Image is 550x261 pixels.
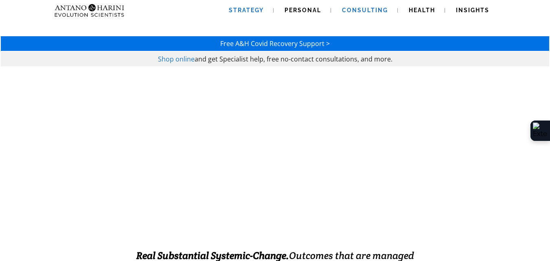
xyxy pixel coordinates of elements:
span: Insights [456,7,489,13]
a: Shop online [158,55,195,64]
span: Personal [285,7,321,13]
a: Free A&H Covid Recovery Support > [220,39,330,48]
span: and get Specialist help, free no-contact consultations, and more. [195,55,392,64]
strong: EXCELLENCE INSTALLATION. ENABLED. [112,198,438,218]
span: Health [409,7,435,13]
span: Strategy [229,7,264,13]
img: Extension Icon [533,123,548,139]
span: Consulting [342,7,388,13]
